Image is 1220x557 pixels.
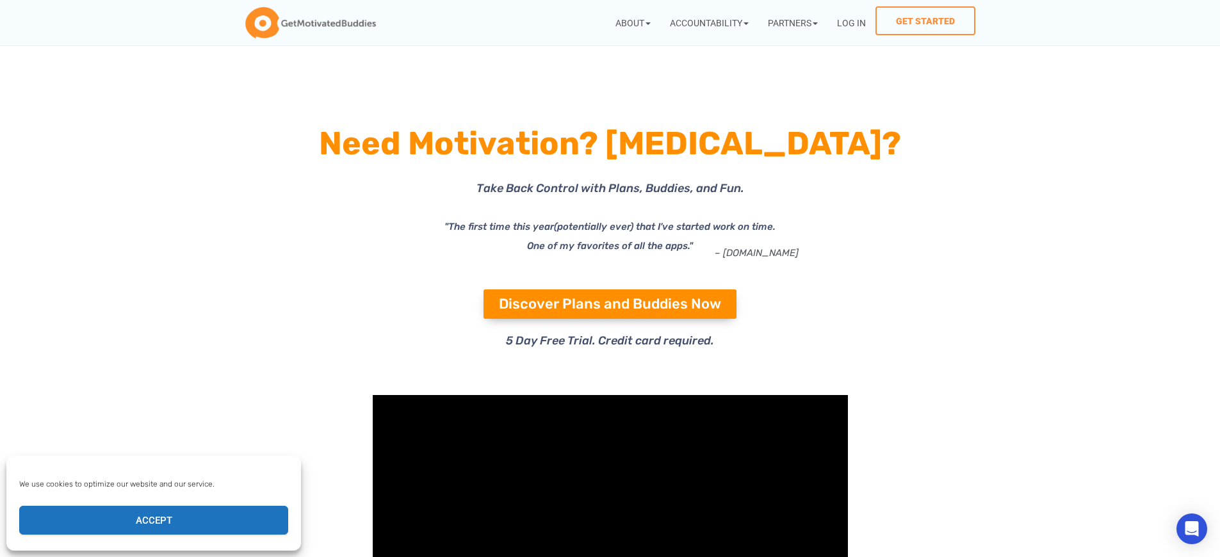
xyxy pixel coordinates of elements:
button: Accept [19,506,288,535]
a: Partners [758,6,827,39]
h1: Need Motivation? [MEDICAL_DATA]? [264,120,956,166]
i: "The first time this year [444,221,554,232]
i: (potentially ever) that I've started work on time. One of my favorites of all the apps." [527,221,776,252]
a: Log In [827,6,875,39]
a: – [DOMAIN_NAME] [715,247,799,259]
span: 5 Day Free Trial. Credit card required. [506,334,714,348]
div: Open Intercom Messenger [1176,513,1207,544]
span: Take Back Control with Plans, Buddies, and Fun. [476,181,744,195]
a: Accountability [660,6,758,39]
a: Discover Plans and Buddies Now [484,289,736,319]
img: GetMotivatedBuddies [245,7,376,39]
a: Get Started [875,6,975,35]
div: We use cookies to optimize our website and our service. [19,478,287,490]
span: Discover Plans and Buddies Now [499,297,721,311]
a: About [606,6,660,39]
